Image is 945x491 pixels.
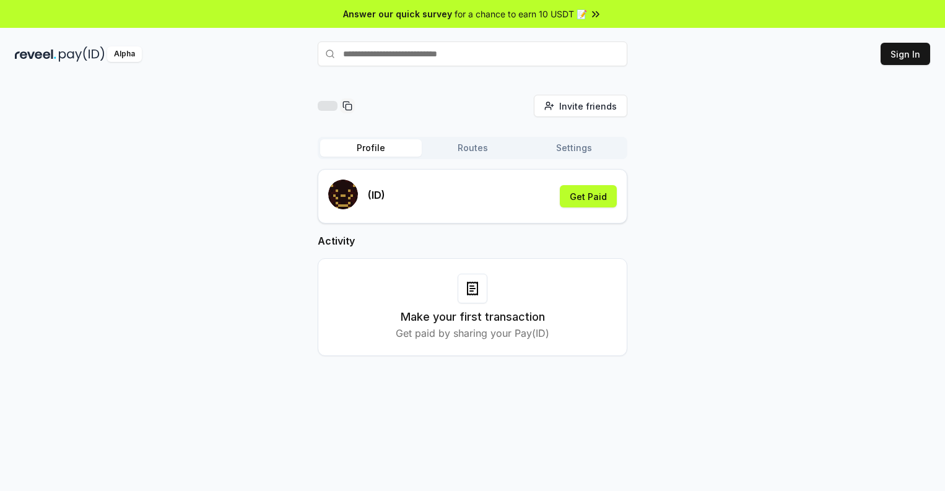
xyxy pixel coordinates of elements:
p: Get paid by sharing your Pay(ID) [396,326,549,341]
button: Get Paid [560,185,617,207]
img: reveel_dark [15,46,56,62]
p: (ID) [368,188,385,202]
h3: Make your first transaction [401,308,545,326]
img: pay_id [59,46,105,62]
button: Sign In [881,43,930,65]
span: for a chance to earn 10 USDT 📝 [455,7,587,20]
div: Alpha [107,46,142,62]
button: Profile [320,139,422,157]
span: Answer our quick survey [343,7,452,20]
span: Invite friends [559,100,617,113]
button: Invite friends [534,95,627,117]
h2: Activity [318,233,627,248]
button: Settings [523,139,625,157]
button: Routes [422,139,523,157]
